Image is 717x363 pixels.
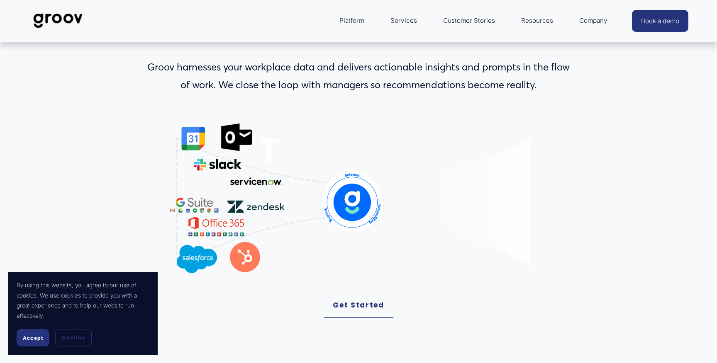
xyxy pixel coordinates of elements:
a: folder dropdown [575,11,612,31]
a: Get Started [324,293,393,318]
section: Cookie banner [8,272,158,355]
img: Groov | Workplace Science Platform | Unlock Performance | Drive Results [29,7,87,34]
span: Decline [62,334,85,341]
a: Customer Stories [439,11,499,31]
span: Resources [521,15,553,27]
a: Services [386,11,421,31]
button: Accept [17,329,49,346]
p: By using this website, you agree to our use of cookies. We use cookies to provide you with a grea... [17,280,149,321]
a: folder dropdown [517,11,557,31]
span: Accept [23,335,43,341]
a: folder dropdown [335,11,368,31]
span: Company [579,15,607,27]
p: Groov harnesses your workplace data and delivers actionable insights and prompts in the flow of w... [141,58,576,94]
a: Book a demo [632,10,688,32]
span: Platform [339,15,364,27]
button: Decline [55,329,92,346]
